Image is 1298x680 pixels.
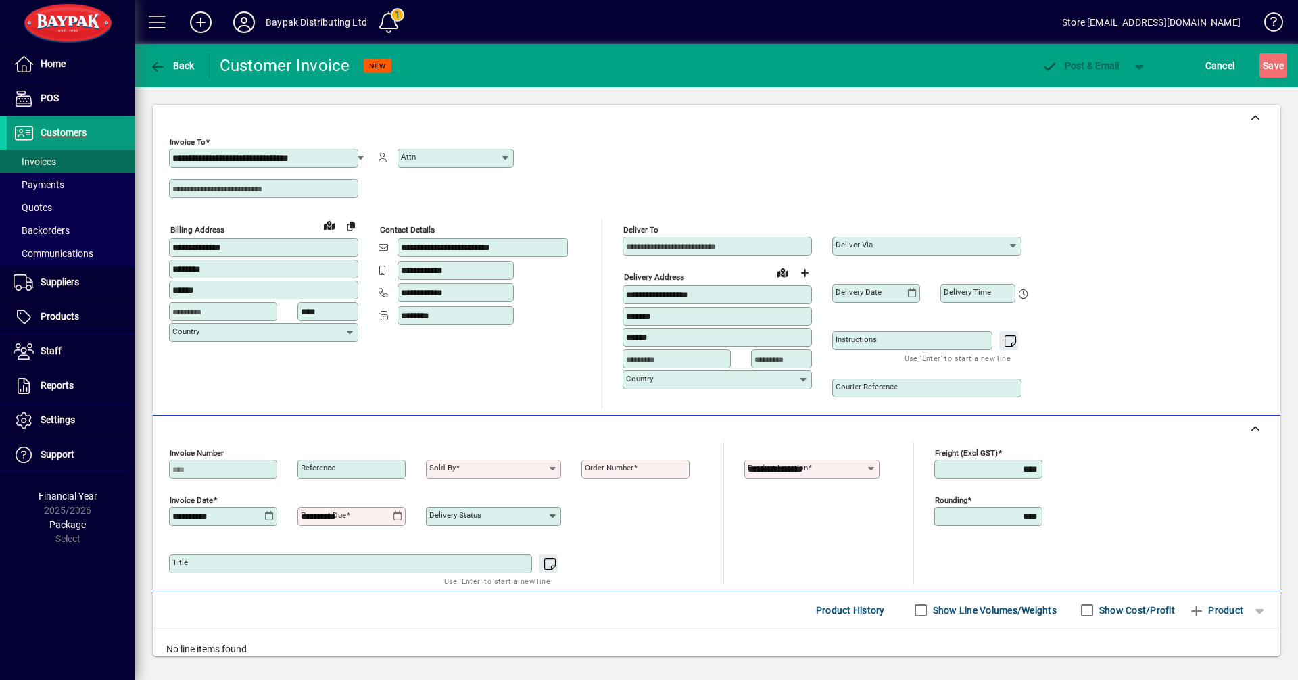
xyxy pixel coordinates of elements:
[626,374,653,383] mat-label: Country
[220,55,350,76] div: Customer Invoice
[49,519,86,530] span: Package
[935,448,998,458] mat-label: Freight (excl GST)
[14,156,56,167] span: Invoices
[41,380,74,391] span: Reports
[146,53,198,78] button: Back
[172,558,188,567] mat-label: Title
[179,10,222,34] button: Add
[1263,55,1284,76] span: ave
[170,448,224,458] mat-label: Invoice number
[1263,60,1268,71] span: S
[41,276,79,287] span: Suppliers
[7,438,135,472] a: Support
[444,573,550,589] mat-hint: Use 'Enter' to start a new line
[816,600,885,621] span: Product History
[836,240,873,249] mat-label: Deliver via
[7,404,135,437] a: Settings
[944,287,991,297] mat-label: Delivery time
[301,463,335,472] mat-label: Reference
[318,214,340,236] a: View on map
[1188,600,1243,621] span: Product
[301,510,346,520] mat-label: Payment due
[170,137,206,147] mat-label: Invoice To
[369,62,386,70] span: NEW
[170,495,213,505] mat-label: Invoice date
[149,60,195,71] span: Back
[266,11,367,33] div: Baypak Distributing Ltd
[1065,60,1071,71] span: P
[1254,3,1281,47] a: Knowledge Base
[585,463,633,472] mat-label: Order number
[1259,53,1287,78] button: Save
[836,335,877,344] mat-label: Instructions
[429,510,481,520] mat-label: Delivery status
[135,53,210,78] app-page-header-button: Back
[14,202,52,213] span: Quotes
[772,262,794,283] a: View on map
[41,414,75,425] span: Settings
[930,604,1057,617] label: Show Line Volumes/Weights
[623,225,658,235] mat-label: Deliver To
[7,369,135,403] a: Reports
[1182,598,1250,623] button: Product
[1041,60,1120,71] span: ost & Email
[811,598,890,623] button: Product History
[14,248,93,259] span: Communications
[39,491,97,502] span: Financial Year
[401,152,416,162] mat-label: Attn
[41,311,79,322] span: Products
[172,326,199,336] mat-label: Country
[7,266,135,299] a: Suppliers
[905,350,1011,366] mat-hint: Use 'Enter' to start a new line
[7,335,135,368] a: Staff
[41,449,74,460] span: Support
[14,179,64,190] span: Payments
[794,262,815,284] button: Choose address
[429,463,456,472] mat-label: Sold by
[1205,55,1235,76] span: Cancel
[7,150,135,173] a: Invoices
[222,10,266,34] button: Profile
[41,345,62,356] span: Staff
[1034,53,1126,78] button: Post & Email
[1202,53,1239,78] button: Cancel
[748,463,808,472] mat-label: Product location
[41,127,87,138] span: Customers
[41,58,66,69] span: Home
[41,93,59,103] span: POS
[1062,11,1241,33] div: Store [EMAIL_ADDRESS][DOMAIN_NAME]
[7,82,135,116] a: POS
[1097,604,1175,617] label: Show Cost/Profit
[935,495,967,505] mat-label: Rounding
[7,196,135,219] a: Quotes
[7,242,135,265] a: Communications
[7,300,135,334] a: Products
[7,47,135,81] a: Home
[836,287,882,297] mat-label: Delivery date
[7,173,135,196] a: Payments
[153,629,1280,670] div: No line items found
[7,219,135,242] a: Backorders
[836,382,898,391] mat-label: Courier Reference
[14,225,70,236] span: Backorders
[340,215,362,237] button: Copy to Delivery address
